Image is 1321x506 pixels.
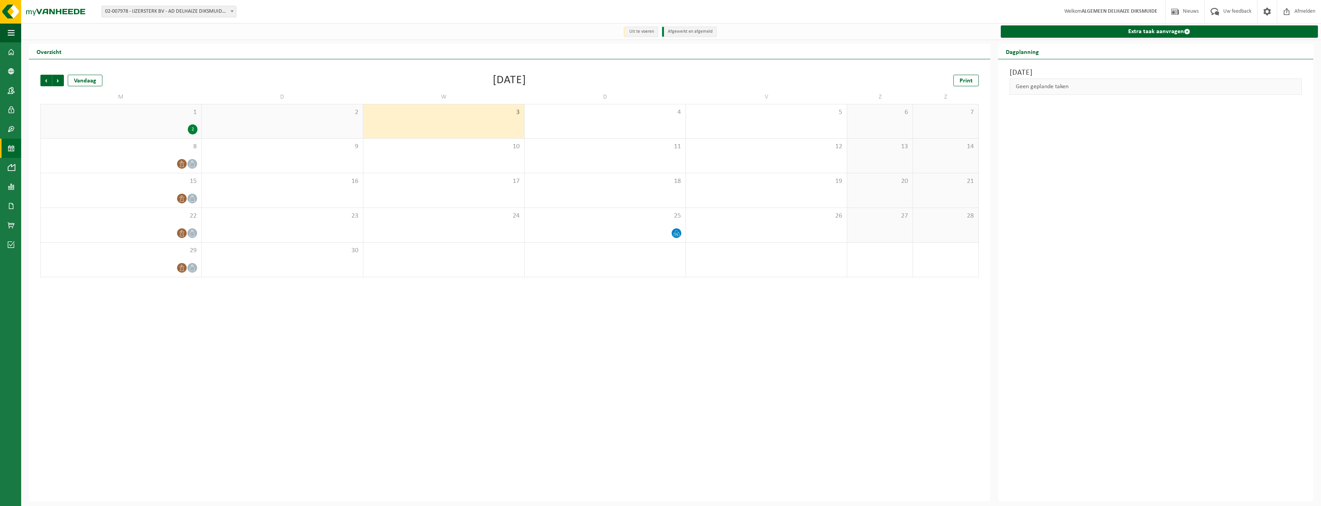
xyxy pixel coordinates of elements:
[686,90,847,104] td: V
[52,75,64,86] span: Volgende
[206,108,359,117] span: 2
[367,212,520,220] span: 24
[851,142,909,151] span: 13
[367,142,520,151] span: 10
[493,75,526,86] div: [DATE]
[1082,8,1157,14] strong: ALGEMEEN DELHAIZE DIKSMUIDE
[624,27,658,37] li: Uit te voeren
[690,108,843,117] span: 5
[206,246,359,255] span: 30
[206,212,359,220] span: 23
[1010,67,1302,79] h3: [DATE]
[917,108,975,117] span: 7
[662,27,717,37] li: Afgewerkt en afgemeld
[202,90,363,104] td: D
[363,90,525,104] td: W
[1010,79,1302,95] div: Geen geplande taken
[528,142,682,151] span: 11
[1001,25,1318,38] a: Extra taak aanvragen
[45,142,197,151] span: 8
[367,108,520,117] span: 3
[367,177,520,186] span: 17
[528,212,682,220] span: 25
[40,90,202,104] td: M
[45,212,197,220] span: 22
[45,108,197,117] span: 1
[998,44,1047,59] h2: Dagplanning
[917,142,975,151] span: 14
[68,75,102,86] div: Vandaag
[917,177,975,186] span: 21
[851,177,909,186] span: 20
[690,177,843,186] span: 19
[528,177,682,186] span: 18
[847,90,913,104] td: Z
[913,90,979,104] td: Z
[851,212,909,220] span: 27
[40,75,52,86] span: Vorige
[528,108,682,117] span: 4
[102,6,236,17] span: 02-007978 - IJZERSTERK BV - AD DELHAIZE DIKSMUIDE - KAASKERKE
[690,142,843,151] span: 12
[188,124,197,134] div: 2
[45,246,197,255] span: 29
[45,177,197,186] span: 15
[917,212,975,220] span: 28
[206,177,359,186] span: 16
[953,75,979,86] a: Print
[525,90,686,104] td: D
[206,142,359,151] span: 9
[851,108,909,117] span: 6
[690,212,843,220] span: 26
[960,78,973,84] span: Print
[29,44,69,59] h2: Overzicht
